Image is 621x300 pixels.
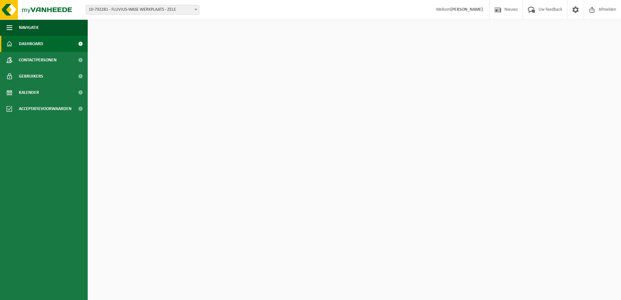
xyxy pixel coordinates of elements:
[19,36,43,52] span: Dashboard
[19,84,39,101] span: Kalender
[86,5,199,14] span: 10-792281 - FLUVIUS-WASE WERKPLAATS - ZELE
[19,52,57,68] span: Contactpersonen
[450,7,483,12] strong: [PERSON_NAME]
[19,68,43,84] span: Gebruikers
[86,5,199,15] span: 10-792281 - FLUVIUS-WASE WERKPLAATS - ZELE
[19,19,39,36] span: Navigatie
[19,101,71,117] span: Acceptatievoorwaarden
